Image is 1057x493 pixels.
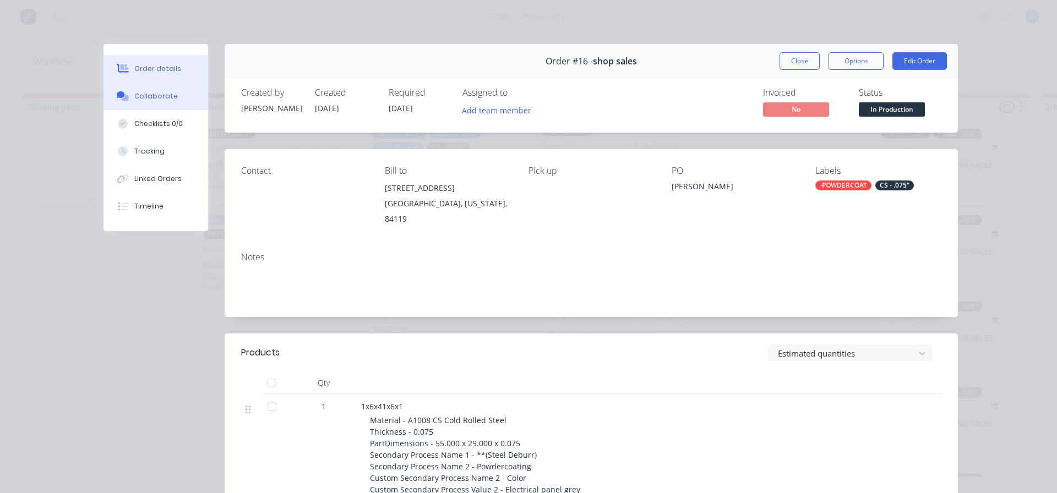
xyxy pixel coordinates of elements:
button: Order details [103,55,208,83]
div: Qty [291,372,357,394]
span: shop sales [593,56,637,67]
div: Checklists 0/0 [134,119,183,129]
div: Pick up [528,166,655,176]
button: Options [829,52,884,70]
div: Created [315,87,375,98]
button: Linked Orders [103,165,208,193]
button: Add team member [462,102,537,117]
div: Status [859,87,941,98]
button: Close [780,52,820,70]
span: [DATE] [389,103,413,113]
span: [DATE] [315,103,339,113]
div: Contact [241,166,367,176]
div: Bill to [385,166,511,176]
div: Tracking [134,146,165,156]
div: -POWDERCOAT [815,180,871,190]
div: [PERSON_NAME] [241,102,302,114]
span: In Production [859,102,925,116]
span: No [763,102,829,116]
div: [PERSON_NAME] [672,180,798,196]
div: PO [672,166,798,176]
div: Order details [134,64,181,74]
div: [STREET_ADDRESS][GEOGRAPHIC_DATA], [US_STATE], 84119 [385,180,511,227]
span: 1x6x41x6x1 [361,401,403,412]
div: Assigned to [462,87,573,98]
div: Timeline [134,201,164,211]
button: Edit Order [892,52,947,70]
button: Collaborate [103,83,208,110]
span: Order #16 - [546,56,593,67]
div: [STREET_ADDRESS] [385,180,511,196]
div: Required [389,87,449,98]
div: Notes [241,252,941,262]
div: Linked Orders [134,174,182,184]
div: CS - .075" [875,180,914,190]
button: In Production [859,102,925,119]
button: Tracking [103,138,208,165]
div: Labels [815,166,941,176]
div: Invoiced [763,87,846,98]
div: Created by [241,87,302,98]
button: Add team member [456,102,537,117]
div: Products [241,346,280,359]
button: Checklists 0/0 [103,110,208,138]
span: 1 [322,401,326,412]
div: Collaborate [134,91,178,101]
button: Timeline [103,193,208,220]
div: [GEOGRAPHIC_DATA], [US_STATE], 84119 [385,196,511,227]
